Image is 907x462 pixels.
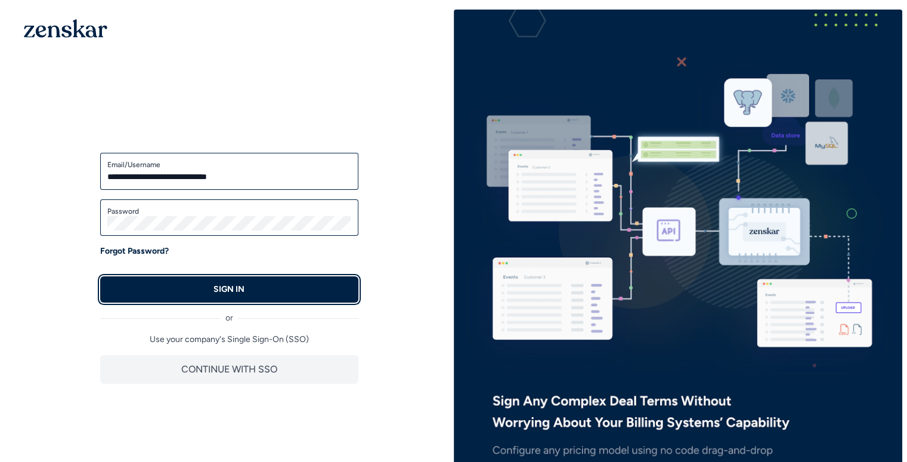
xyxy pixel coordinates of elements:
[100,355,358,384] button: CONTINUE WITH SSO
[107,160,351,170] label: Email/Username
[100,334,358,346] p: Use your company's Single Sign-On (SSO)
[100,245,169,257] a: Forgot Password?
[213,284,244,295] p: SIGN IN
[100,276,358,303] button: SIGN IN
[24,19,107,38] img: 1OGAJ2xQqyY4LXKgY66KYq0eOWRCkrZdAb3gUhuVAqdWPZE9SRJmCz+oDMSn4zDLXe31Ii730ItAGKgCKgCCgCikA4Av8PJUP...
[107,207,351,216] label: Password
[100,303,358,324] div: or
